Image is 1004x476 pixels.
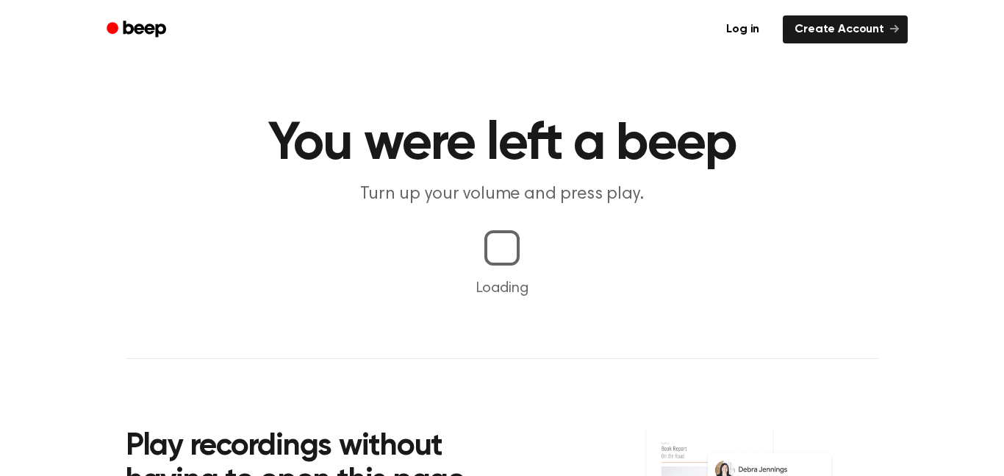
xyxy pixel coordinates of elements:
a: Log in [711,13,774,46]
p: Loading [18,277,986,299]
p: Turn up your volume and press play. [220,182,784,207]
a: Create Account [783,15,908,43]
a: Beep [96,15,179,44]
h1: You were left a beep [126,118,878,171]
